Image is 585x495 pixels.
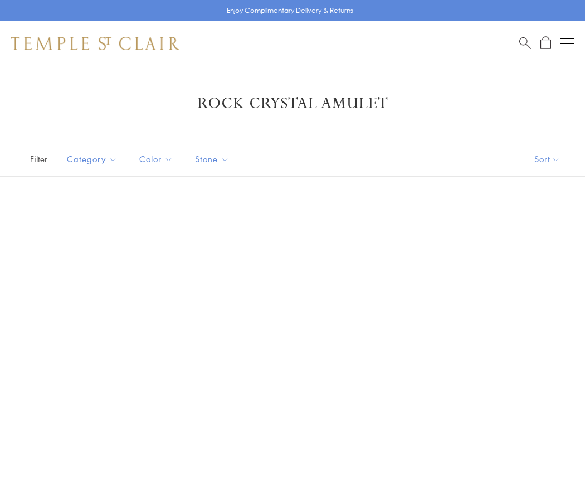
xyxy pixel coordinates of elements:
[134,152,181,166] span: Color
[11,37,179,50] img: Temple St. Clair
[560,37,574,50] button: Open navigation
[131,147,181,172] button: Color
[189,152,237,166] span: Stone
[28,94,557,114] h1: Rock Crystal Amulet
[187,147,237,172] button: Stone
[509,142,585,176] button: Show sort by
[61,152,125,166] span: Category
[540,36,551,50] a: Open Shopping Bag
[227,5,353,16] p: Enjoy Complimentary Delivery & Returns
[519,36,531,50] a: Search
[58,147,125,172] button: Category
